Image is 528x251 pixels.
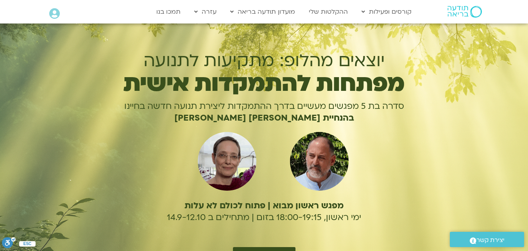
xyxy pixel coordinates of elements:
[95,100,433,112] p: סדרה בת 5 מפגשים מעשיים בדרך ההתמקדות ליצירת תנועה חדשה בחיינו
[476,235,505,246] span: יצירת קשר
[358,4,415,19] a: קורסים ופעילות
[167,211,361,223] span: ימי ראשון, 18:00-19:15 בזום | מתחילים ב 14.9-12.10
[305,4,352,19] a: ההקלטות שלי
[95,75,433,93] h1: מפתחות להתמקדות אישית
[226,4,299,19] a: מועדון תודעה בריאה
[450,232,524,247] a: יצירת קשר
[190,4,220,19] a: עזרה
[152,4,184,19] a: תמכו בנו
[447,6,482,18] img: תודעה בריאה
[174,112,354,124] b: בהנחיית [PERSON_NAME] [PERSON_NAME]
[95,51,433,70] h1: יוצאים מהלופ: מתקיעות לתנועה
[184,200,344,211] b: מפגש ראשון מבוא | פתוח לכולם לא עלות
